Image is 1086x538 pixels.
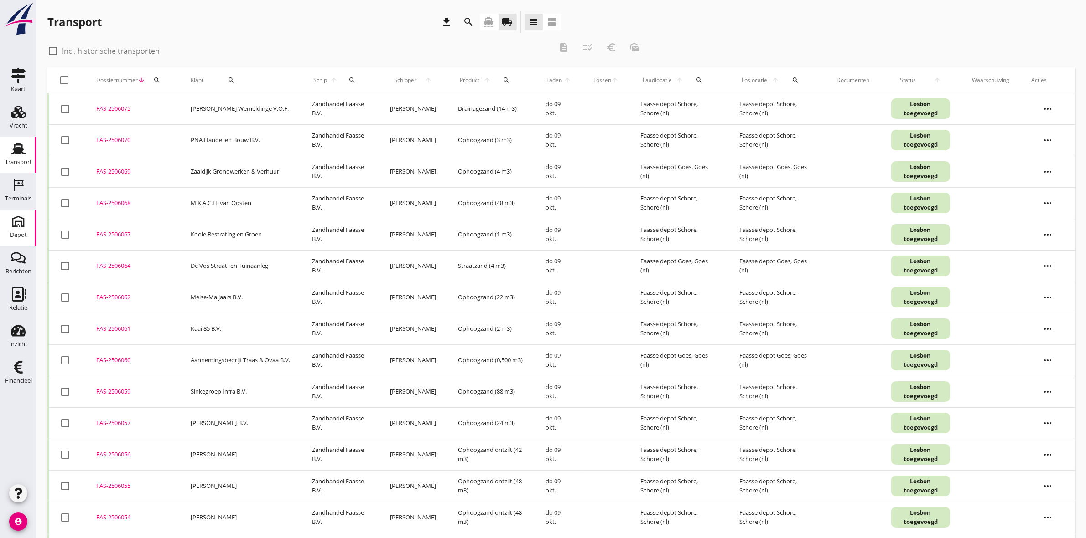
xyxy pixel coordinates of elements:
[5,195,31,201] div: Terminals
[447,219,535,250] td: Ophoogzand (1 m3)
[1035,96,1060,122] i: more_horiz
[348,77,356,84] i: search
[891,98,950,119] div: Losbon toegevoegd
[180,156,301,187] td: Zaaidijk Grondwerken & Verhuur
[728,344,826,376] td: Faasse depot Goes, Goes (nl)
[96,387,169,396] div: FAS-2506059
[674,77,685,84] i: arrow_upward
[301,250,379,282] td: Zandhandel Faasse B.V.
[1035,473,1060,499] i: more_horiz
[728,250,826,282] td: Faasse depot Goes, Goes (nl)
[629,219,728,250] td: Faasse depot Schore, Schore (nl)
[891,476,950,496] div: Losbon toegevoegd
[611,77,618,84] i: arrow_upward
[5,268,31,274] div: Berichten
[447,502,535,533] td: Ophoogzand ontzilt (48 m3)
[96,324,169,333] div: FAS-2506061
[535,282,583,313] td: do 09 okt.
[228,77,235,84] i: search
[728,93,826,125] td: Faasse depot Schore, Schore (nl)
[379,187,447,219] td: [PERSON_NAME]
[629,313,728,344] td: Faasse depot Schore, Schore (nl)
[728,219,826,250] td: Faasse depot Schore, Schore (nl)
[1035,159,1060,184] i: more_horiz
[1035,222,1060,247] i: more_horiz
[447,156,535,187] td: Ophoogzand (4 m3)
[379,344,447,376] td: [PERSON_NAME]
[1035,410,1060,436] i: more_horiz
[535,250,583,282] td: do 09 okt.
[891,256,950,276] div: Losbon toegevoegd
[180,470,301,502] td: [PERSON_NAME]
[728,156,826,187] td: Faasse depot Goes, Goes (nl)
[891,161,950,182] div: Losbon toegevoegd
[301,439,379,470] td: Zandhandel Faasse B.V.
[447,470,535,502] td: Ophoogzand ontzilt (48 m3)
[1035,379,1060,405] i: more_horiz
[180,439,301,470] td: [PERSON_NAME]
[96,419,169,428] div: FAS-2506057
[180,313,301,344] td: Kaai 85 B.V.
[792,77,800,84] i: search
[535,470,583,502] td: do 09 okt.
[629,344,728,376] td: Faasse depot Goes, Goes (nl)
[629,439,728,470] td: Faasse depot Schore, Schore (nl)
[96,450,169,459] div: FAS-2506056
[891,507,950,528] div: Losbon toegevoegd
[535,502,583,533] td: do 09 okt.
[483,16,494,27] i: directions_boat
[1035,316,1060,342] i: more_horiz
[62,46,160,56] label: Incl. historische transporten
[5,378,32,384] div: Financieel
[96,356,169,365] div: FAS-2506060
[728,439,826,470] td: Faasse depot Schore, Schore (nl)
[696,77,703,84] i: search
[9,341,27,347] div: Inzicht
[535,156,583,187] td: do 09 okt.
[640,76,674,84] span: Laadlocatie
[528,16,539,27] i: view_headline
[629,93,728,125] td: Faasse depot Schore, Schore (nl)
[1035,128,1060,153] i: more_horiz
[891,381,950,402] div: Losbon toegevoegd
[728,124,826,156] td: Faasse depot Schore, Schore (nl)
[301,502,379,533] td: Zandhandel Faasse B.V.
[535,376,583,407] td: do 09 okt.
[629,156,728,187] td: Faasse depot Goes, Goes (nl)
[535,313,583,344] td: do 09 okt.
[1035,348,1060,373] i: more_horiz
[301,470,379,502] td: Zandhandel Faasse B.V.
[96,293,169,302] div: FAS-2506062
[96,261,169,271] div: FAS-2506064
[1035,442,1060,467] i: more_horiz
[891,287,950,307] div: Losbon toegevoegd
[925,77,950,84] i: arrow_upward
[535,93,583,125] td: do 09 okt.
[447,282,535,313] td: Ophoogzand (22 m3)
[379,250,447,282] td: [PERSON_NAME]
[11,86,26,92] div: Kaart
[96,104,169,113] div: FAS-2506075
[301,187,379,219] td: Zandhandel Faasse B.V.
[891,444,950,465] div: Losbon toegevoegd
[312,76,328,84] span: Schip
[447,407,535,439] td: Ophoogzand (24 m3)
[301,376,379,407] td: Zandhandel Faasse B.V.
[447,187,535,219] td: Ophoogzand (48 m3)
[180,219,301,250] td: Koole Bestrating en Groen
[891,76,925,84] span: Status
[96,230,169,239] div: FAS-2506067
[379,470,447,502] td: [PERSON_NAME]
[547,16,558,27] i: view_agenda
[1031,76,1064,84] div: Acties
[379,282,447,313] td: [PERSON_NAME]
[301,407,379,439] td: Zandhandel Faasse B.V.
[535,439,583,470] td: do 09 okt.
[180,187,301,219] td: M.K.A.C.H. van Oosten
[728,502,826,533] td: Faasse depot Schore, Schore (nl)
[535,219,583,250] td: do 09 okt.
[301,344,379,376] td: Zandhandel Faasse B.V.
[96,513,169,522] div: FAS-2506054
[972,76,1009,84] div: Waarschuwing
[180,376,301,407] td: Sinkegroep Infra B.V.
